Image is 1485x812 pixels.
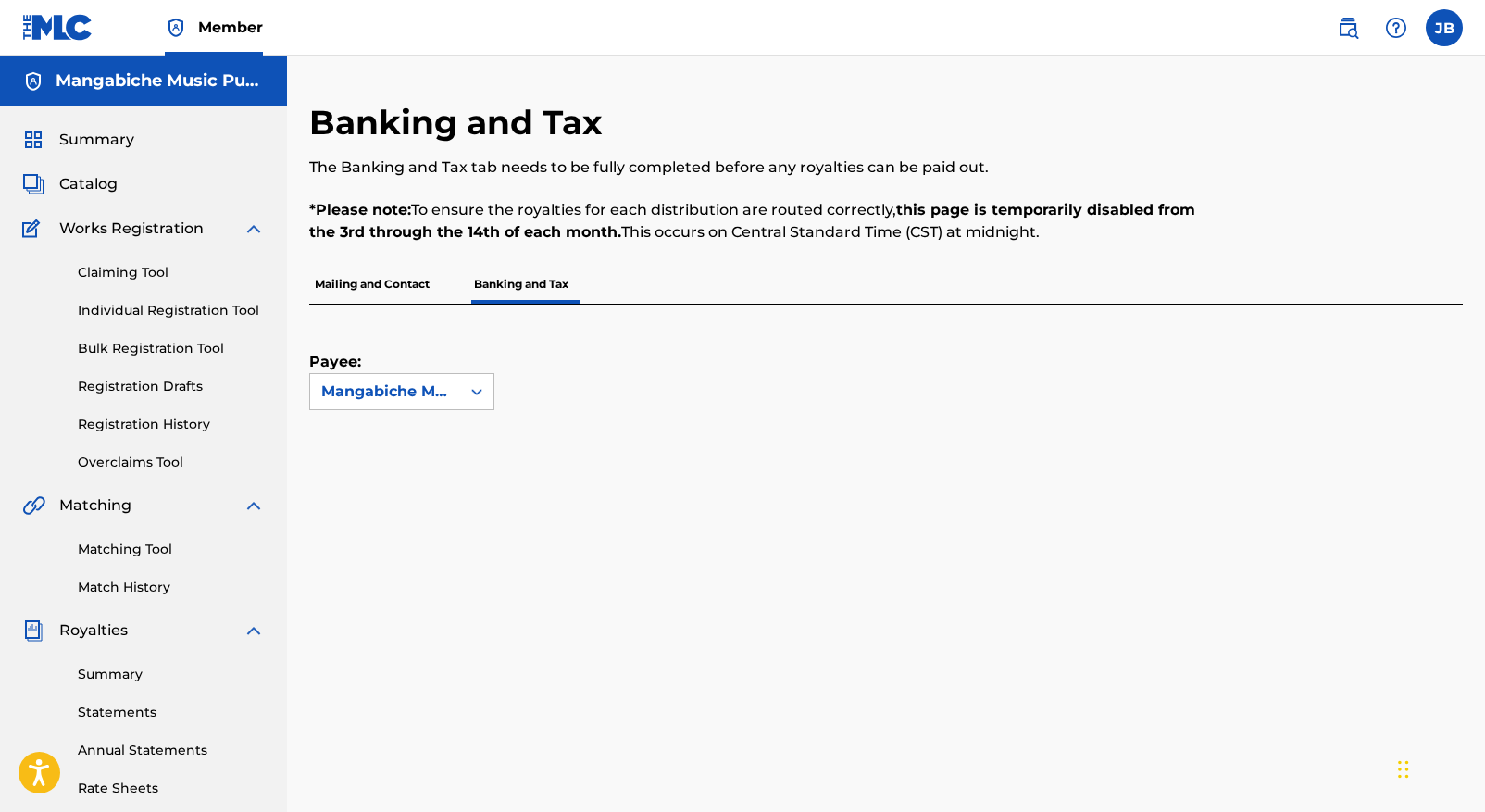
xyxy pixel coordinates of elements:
[22,173,118,195] a: CatalogCatalog
[22,129,134,151] a: SummarySummary
[78,703,265,722] a: Statements
[59,619,128,642] span: Royalties
[78,578,265,597] a: Match History
[1329,9,1366,46] a: Public Search
[165,17,187,39] img: Top Rightsholder
[78,540,265,559] a: Matching Tool
[1385,17,1407,39] img: help
[78,339,265,358] a: Bulk Registration Tool
[22,173,44,195] img: Catalog
[1433,542,1485,676] iframe: Resource Center
[309,102,611,144] h2: Banking and Tax
[468,265,574,304] p: Banking and Tax
[22,218,46,240] img: Works Registration
[309,265,435,304] p: Mailing and Contact
[78,779,265,798] a: Rate Sheets
[243,494,265,517] img: expand
[243,218,265,240] img: expand
[22,14,94,41] img: MLC Logo
[321,381,449,403] div: Mangabiche Music Publishing
[78,301,265,320] a: Individual Registration Tool
[78,741,265,760] a: Annual Statements
[198,17,263,38] span: Member
[1337,17,1359,39] img: search
[78,263,265,282] a: Claiming Tool
[59,494,131,517] span: Matching
[309,201,411,219] strong: *Please note:
[78,377,265,396] a: Registration Drafts
[1398,742,1409,797] div: Drag
[78,453,265,472] a: Overclaims Tool
[1392,723,1485,812] iframe: Chat Widget
[1426,9,1463,46] div: User Menu
[309,471,1418,656] iframe: Tipalti Iframe
[56,70,265,92] h5: Mangabiche Music Publishing
[59,173,118,195] span: Catalog
[309,156,1197,179] p: The Banking and Tax tab needs to be fully completed before any royalties can be paid out.
[22,619,44,642] img: Royalties
[78,415,265,434] a: Registration History
[22,70,44,93] img: Accounts
[309,199,1197,244] p: To ensure the royalties for each distribution are routed correctly, This occurs on Central Standa...
[243,619,265,642] img: expand
[59,218,204,240] span: Works Registration
[309,351,402,373] label: Payee:
[22,494,45,517] img: Matching
[1378,9,1415,46] div: Help
[78,665,265,684] a: Summary
[59,129,134,151] span: Summary
[22,129,44,151] img: Summary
